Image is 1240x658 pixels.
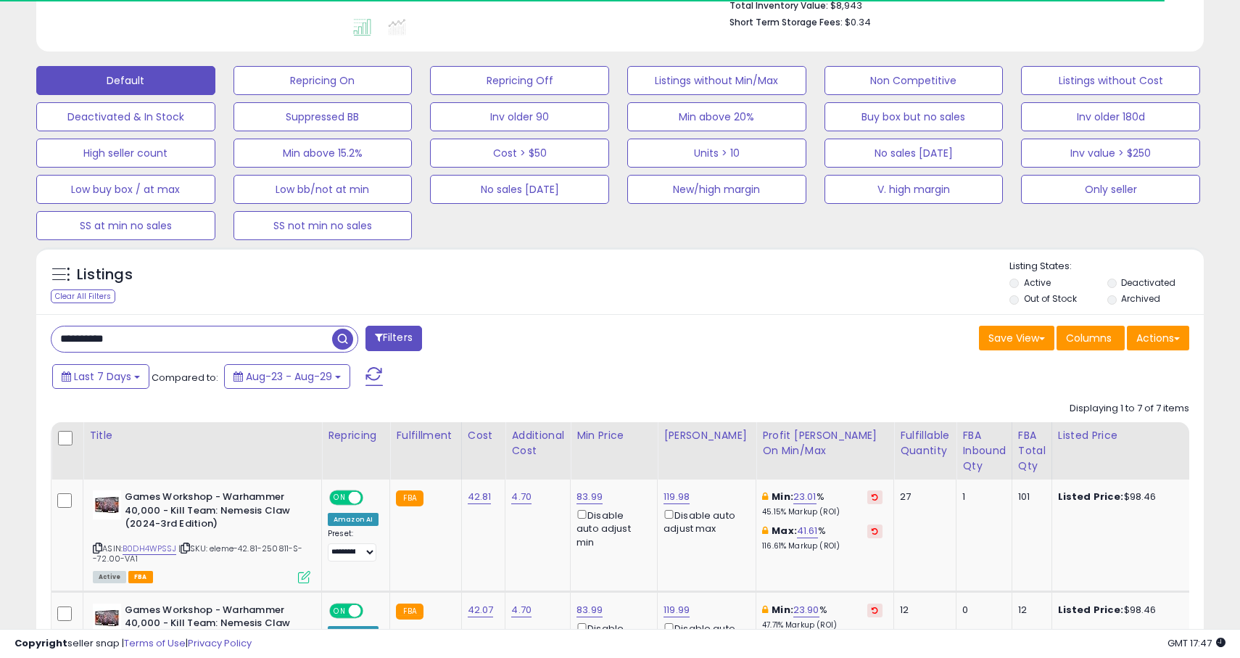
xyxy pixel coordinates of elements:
[979,326,1054,350] button: Save View
[793,490,817,504] a: 23.01
[664,507,745,535] div: Disable auto adjust max
[233,66,413,95] button: Repricing On
[576,490,603,504] a: 83.99
[233,211,413,240] button: SS not min no sales
[797,524,818,538] a: 41.61
[762,525,883,551] div: %
[511,490,532,504] a: 4.70
[15,637,252,651] div: seller snap | |
[93,490,121,519] img: 41U1sbGUDRL._SL40_.jpg
[36,211,215,240] button: SS at min no sales
[15,636,67,650] strong: Copyright
[233,139,413,168] button: Min above 15.2%
[772,524,797,538] b: Max:
[1009,260,1203,274] p: Listing States:
[824,66,1004,95] button: Non Competitive
[1058,490,1124,503] b: Listed Price:
[1058,428,1183,443] div: Listed Price
[1058,603,1124,617] b: Listed Price:
[824,139,1004,168] button: No sales [DATE]
[664,490,690,504] a: 119.98
[511,428,564,458] div: Additional Cost
[962,490,1001,503] div: 1
[124,636,186,650] a: Terms of Use
[627,66,806,95] button: Listings without Min/Max
[762,507,883,517] p: 45.15% Markup (ROI)
[762,604,883,630] div: %
[1057,326,1125,350] button: Columns
[93,571,126,583] span: All listings currently available for purchase on Amazon
[962,604,1001,617] div: 0
[824,175,1004,204] button: V. high margin
[36,66,215,95] button: Default
[224,364,350,389] button: Aug-23 - Aug-29
[1127,326,1189,350] button: Actions
[396,604,423,620] small: FBA
[52,364,149,389] button: Last 7 Days
[900,604,945,617] div: 12
[51,289,115,303] div: Clear All Filters
[188,636,252,650] a: Privacy Policy
[123,543,176,555] a: B0DH4WPSSJ
[627,175,806,204] button: New/high margin
[762,490,883,517] div: %
[1121,292,1160,305] label: Archived
[756,422,894,480] th: The percentage added to the cost of goods (COGS) that forms the calculator for Min & Max prices.
[233,175,413,204] button: Low bb/not at min
[365,326,422,351] button: Filters
[1167,636,1225,650] span: 2025-09-6 17:47 GMT
[627,139,806,168] button: Units > 10
[36,175,215,204] button: Low buy box / at max
[1070,402,1189,416] div: Displaying 1 to 7 of 7 items
[328,428,384,443] div: Repricing
[1058,490,1178,503] div: $98.46
[576,428,651,443] div: Min Price
[900,490,945,503] div: 27
[1021,175,1200,204] button: Only seller
[36,139,215,168] button: High seller count
[824,102,1004,131] button: Buy box but no sales
[1018,490,1041,503] div: 101
[793,603,819,617] a: 23.90
[762,428,888,458] div: Profit [PERSON_NAME] on Min/Max
[468,428,500,443] div: Cost
[1121,276,1175,289] label: Deactivated
[36,102,215,131] button: Deactivated & In Stock
[1021,102,1200,131] button: Inv older 180d
[361,604,384,617] span: OFF
[152,371,218,384] span: Compared to:
[1018,428,1046,474] div: FBA Total Qty
[1021,66,1200,95] button: Listings without Cost
[762,541,883,551] p: 116.61% Markup (ROI)
[1021,139,1200,168] button: Inv value > $250
[468,603,494,617] a: 42.07
[125,490,301,535] b: Games Workshop - Warhammer 40,000 - Kill Team: Nemesis Claw (2024-3rd Edition)
[1024,292,1077,305] label: Out of Stock
[664,603,690,617] a: 119.99
[1018,604,1041,617] div: 12
[900,428,950,458] div: Fulfillable Quantity
[125,604,301,648] b: Games Workshop - Warhammer 40,000 - Kill Team: Nemesis Claw (2024-3rd Edition)
[128,571,153,583] span: FBA
[396,428,455,443] div: Fulfillment
[74,369,131,384] span: Last 7 Days
[246,369,332,384] span: Aug-23 - Aug-29
[331,492,349,504] span: ON
[77,265,133,285] h5: Listings
[511,603,532,617] a: 4.70
[328,529,379,562] div: Preset:
[430,102,609,131] button: Inv older 90
[576,603,603,617] a: 83.99
[331,604,349,617] span: ON
[772,603,793,617] b: Min:
[430,66,609,95] button: Repricing Off
[89,428,315,443] div: Title
[93,543,303,564] span: | SKU: eleme-42.81-250811-S--72.00-VA1
[627,102,806,131] button: Min above 20%
[772,490,793,503] b: Min:
[93,604,121,633] img: 41U1sbGUDRL._SL40_.jpg
[664,428,750,443] div: [PERSON_NAME]
[361,492,384,504] span: OFF
[1066,331,1112,345] span: Columns
[233,102,413,131] button: Suppressed BB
